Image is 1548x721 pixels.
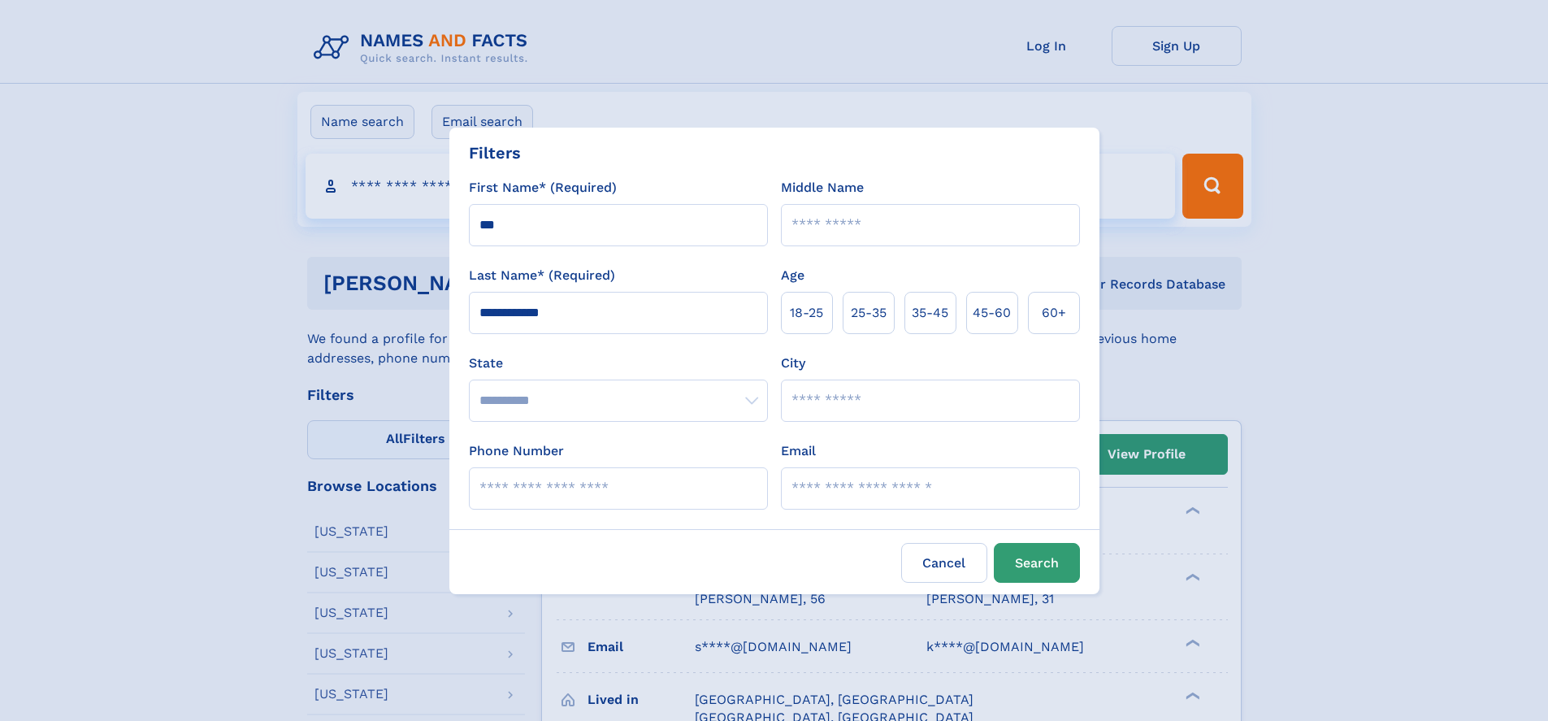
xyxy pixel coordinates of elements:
[912,303,948,323] span: 35‑45
[901,543,987,583] label: Cancel
[851,303,887,323] span: 25‑35
[1042,303,1066,323] span: 60+
[790,303,823,323] span: 18‑25
[994,543,1080,583] button: Search
[781,178,864,198] label: Middle Name
[469,266,615,285] label: Last Name* (Required)
[469,178,617,198] label: First Name* (Required)
[973,303,1011,323] span: 45‑60
[781,266,804,285] label: Age
[781,354,805,373] label: City
[469,141,521,165] div: Filters
[781,441,816,461] label: Email
[469,441,564,461] label: Phone Number
[469,354,768,373] label: State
